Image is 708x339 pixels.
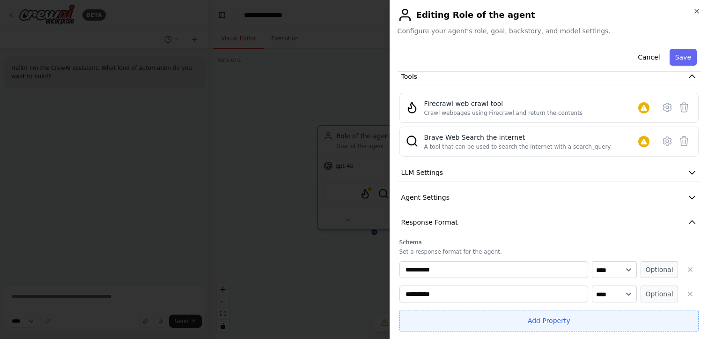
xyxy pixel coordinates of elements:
span: Tools [401,72,418,81]
div: Brave Web Search the internet [424,133,612,142]
div: Firecrawl web crawl tool [424,99,583,108]
span: LLM Settings [401,168,443,177]
button: Delete tool [676,99,693,116]
button: Agent Settings [398,189,701,206]
span: Agent Settings [401,193,450,202]
button: Delete property_1 [682,261,699,278]
span: Configure your agent's role, goal, backstory, and model settings. [398,26,701,36]
button: Save [670,49,697,66]
button: Add Property [399,310,699,331]
img: BraveSearchTool [406,135,419,148]
button: Configure tool [659,133,676,150]
button: Configure tool [659,99,676,116]
button: Response Format [398,214,701,231]
label: Schema [399,239,699,246]
h2: Editing Role of the agent [398,8,701,23]
img: FirecrawlCrawlWebsiteTool [406,101,419,114]
button: Optional [641,286,678,302]
button: LLM Settings [398,164,701,181]
p: Set a response format for the agent. [399,248,699,256]
span: Response Format [401,218,458,227]
div: Crawl webpages using Firecrawl and return the contents [424,109,583,117]
button: Tools [398,68,701,85]
button: Optional [641,261,678,278]
button: Cancel [632,49,665,66]
button: Delete property_2 [682,286,699,302]
div: A tool that can be used to search the internet with a search_query. [424,143,612,151]
button: Delete tool [676,133,693,150]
